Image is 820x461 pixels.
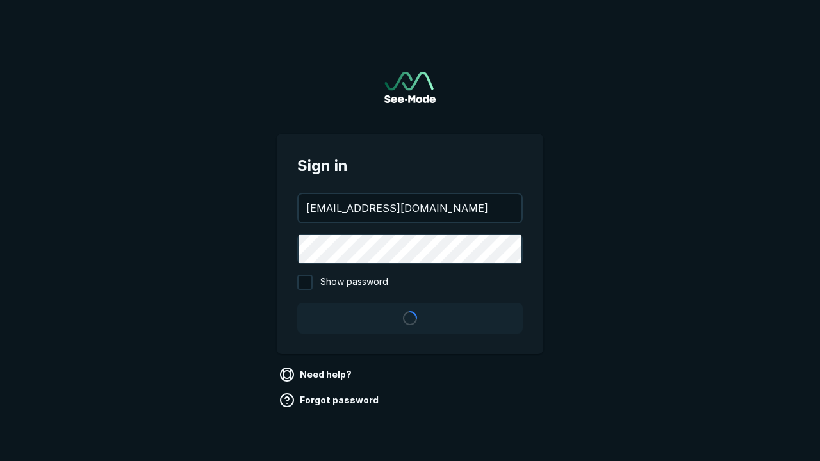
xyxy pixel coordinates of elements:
span: Show password [320,275,388,290]
a: Need help? [277,364,357,385]
img: See-Mode Logo [384,72,436,103]
a: Go to sign in [384,72,436,103]
span: Sign in [297,154,523,177]
input: your@email.com [299,194,521,222]
a: Forgot password [277,390,384,410]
